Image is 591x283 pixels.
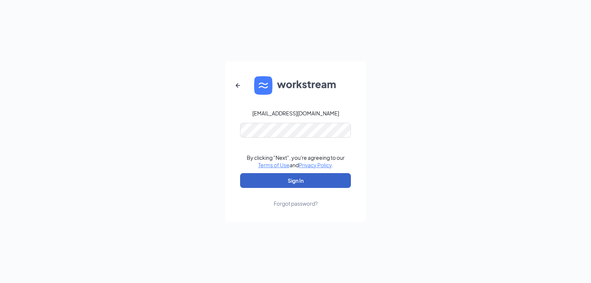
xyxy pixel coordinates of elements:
[229,77,247,94] button: ArrowLeftNew
[252,110,339,117] div: [EMAIL_ADDRESS][DOMAIN_NAME]
[274,200,318,207] div: Forgot password?
[240,173,351,188] button: Sign In
[247,154,345,169] div: By clicking "Next", you're agreeing to our and .
[233,81,242,90] svg: ArrowLeftNew
[274,188,318,207] a: Forgot password?
[254,76,337,95] img: WS logo and Workstream text
[258,162,290,168] a: Terms of Use
[299,162,332,168] a: Privacy Policy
